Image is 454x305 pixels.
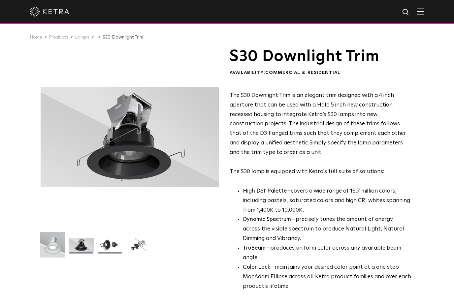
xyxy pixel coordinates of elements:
span: Simply specify the lamp parameters and the trim type to order as a unit.​ [230,140,403,155]
img: S30-DownlightTrim-2021-Web-Square [40,232,65,262]
img: S30 Halo Downlight_Hero_Black_Gradient [69,238,94,257]
strong: Color Lock [243,264,270,270]
img: S30 Halo Downlight_Table Top_Black [97,238,123,257]
span: Commercial & Residential [265,70,340,75]
a: Home [30,35,42,40]
img: Hamburger%20Nav.svg [417,8,424,15]
p: covers a wide range of 16.7 million colors, including pastels, saturated colors and high CRI whit... [243,187,411,215]
strong: High Def Palette - [243,188,291,194]
li: —precisely tunes the amount of energy across the visible spectrum to produce Natural Light, Natur... [243,215,411,244]
li: —maintains your desired color point at a one step MacAdam Ellipse across all Ketra product famili... [243,263,411,291]
a: Products [49,35,68,40]
li: —produces uniform color across any available beam angle. [243,244,411,263]
img: S30 Halo Downlight_Exploded_Black [126,238,151,257]
div: Availability: [230,70,411,76]
a: S30 Downlight Trim [103,35,143,40]
p: The S30 lamp is equipped with Ketra's full suite of solutions: [230,91,411,177]
span: The S30 Downlight Trim is an elegant trim designed with a 4 inch aperture that can be used with a... [230,93,406,146]
a: Lamps [75,35,89,40]
strong: Dynamic Spectrum [243,217,291,222]
strong: TruBeam [243,245,266,251]
img: ketra-logo-2019-white [30,7,69,16]
img: search icon [402,8,410,16]
h1: S30 Downlight Trim [230,48,411,65]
